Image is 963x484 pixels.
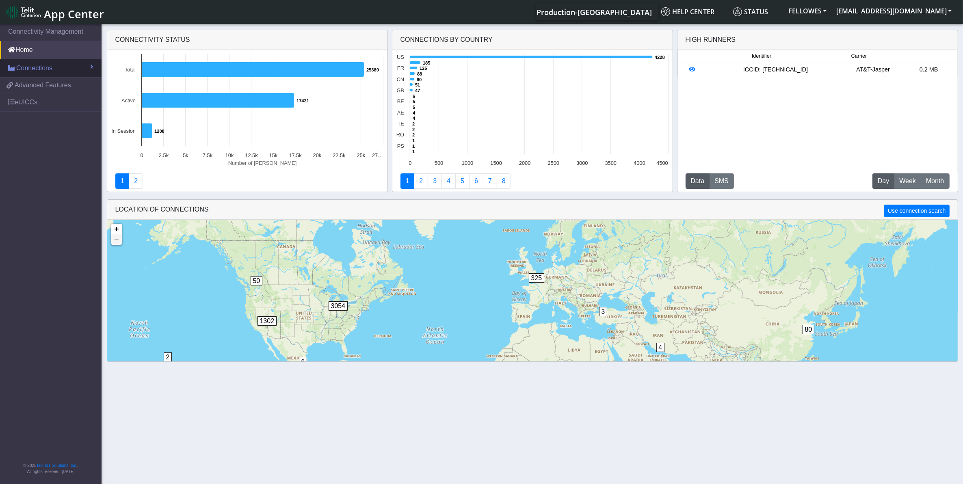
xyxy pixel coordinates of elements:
[396,76,404,82] text: CN
[656,343,665,352] span: 4
[396,132,404,138] text: RO
[576,160,588,166] text: 3000
[107,30,387,50] div: Connectivity status
[202,152,212,158] text: 7.5k
[661,7,670,16] img: knowledge.svg
[730,4,783,20] a: Status
[397,65,404,71] text: FR
[16,63,52,73] span: Connections
[111,224,122,234] a: Zoom in
[44,6,104,22] span: App Center
[412,127,415,132] text: 2
[537,7,652,17] span: Production-[GEOGRAPHIC_DATA]
[329,301,348,311] span: 3054
[412,144,415,149] text: 1
[158,152,169,158] text: 2.5k
[921,173,949,189] button: Month
[901,65,957,74] div: 0.2 MB
[706,65,845,74] div: ICCID: [TECHNICAL_ID]
[129,173,143,189] a: Deployment status
[397,143,404,149] text: PS
[899,176,916,186] span: Week
[15,80,71,90] span: Advanced Features
[412,132,415,137] text: 2
[428,173,442,189] a: Usage per Country
[686,35,736,45] div: High Runners
[225,152,234,158] text: 10k
[661,7,714,16] span: Help center
[420,66,427,71] text: 125
[107,200,958,220] div: LOCATION OF CONNECTIONS
[414,173,428,189] a: Carrier
[548,160,559,166] text: 2500
[851,52,867,60] span: Carrier
[413,116,415,121] text: 4
[455,173,470,189] a: Usage by Carrier
[434,160,443,166] text: 500
[536,4,651,20] a: Your current platform instance
[599,307,608,316] span: 3
[412,138,415,143] text: 1
[366,67,379,72] text: 25389
[124,67,135,73] text: Total
[164,352,172,362] span: 2
[392,30,673,50] div: Connections By Country
[115,173,130,189] a: Connectivity status
[878,176,889,186] span: Day
[417,71,422,76] text: 88
[313,152,321,158] text: 20k
[397,54,404,60] text: US
[497,173,511,189] a: Not Connected for 30 days
[412,121,415,126] text: 2
[154,129,164,134] text: 1208
[461,160,473,166] text: 1000
[121,97,136,104] text: Active
[752,52,771,60] span: Identifier
[490,160,502,166] text: 1500
[415,82,420,87] text: 51
[733,7,768,16] span: Status
[803,325,815,334] span: 80
[831,4,957,18] button: [EMAIL_ADDRESS][DOMAIN_NAME]
[399,121,404,127] text: IE
[733,7,742,16] img: status.svg
[656,343,664,367] div: 4
[400,173,415,189] a: Connections By Country
[299,357,307,366] span: 6
[783,4,831,18] button: FELLOWES
[372,152,383,158] text: 27…
[845,65,901,74] div: AT&T-Jasper
[289,152,302,158] text: 17.5k
[634,160,645,166] text: 4000
[396,87,404,93] text: GB
[605,160,616,166] text: 3500
[251,276,263,285] span: 50
[357,152,365,158] text: 25k
[529,273,545,283] span: 325
[469,173,483,189] a: 14 Days Trend
[245,152,258,158] text: 12.5k
[415,88,420,93] text: 47
[656,160,668,166] text: 4500
[333,152,346,158] text: 22.5k
[400,173,664,189] nav: Summary paging
[658,4,730,20] a: Help center
[413,99,415,104] text: 5
[397,110,404,116] text: AE
[6,6,41,19] img: logo-telit-cinterion-gw-new.png
[413,94,415,99] text: 6
[412,149,415,154] text: 1
[872,173,894,189] button: Day
[37,463,77,468] a: Telit IoT Solutions, Inc.
[483,173,497,189] a: Zero Session
[423,61,431,65] text: 185
[228,160,296,166] text: Number of [PERSON_NAME]
[441,173,456,189] a: Connections By Carrier
[926,176,944,186] span: Month
[686,173,710,189] button: Data
[519,160,530,166] text: 2000
[258,316,277,326] span: 1302
[397,98,404,104] text: BE
[111,128,136,134] text: In Session
[417,77,422,82] text: 80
